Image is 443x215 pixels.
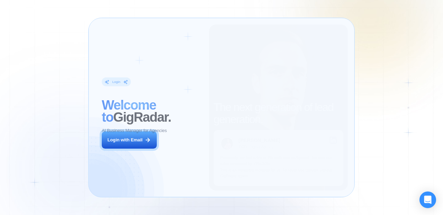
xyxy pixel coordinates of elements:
div: [PERSON_NAME] [238,138,280,143]
p: Previously, we had a 5% to 7% reply rate on Upwork, but now our sales increased by 17%-20%. This ... [220,155,337,179]
p: AI Business Manager for Agencies [102,128,167,134]
div: Login with Email [108,137,143,143]
div: CEO [238,145,247,149]
h2: ‍ GigRadar. [102,99,202,123]
button: Login with Email [102,131,156,149]
div: Open Intercom Messenger [419,191,436,208]
div: Login [112,80,120,84]
span: Welcome to [102,97,156,124]
div: Digital Agency [250,145,274,149]
h2: The next generation of lead generation. [214,101,343,125]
